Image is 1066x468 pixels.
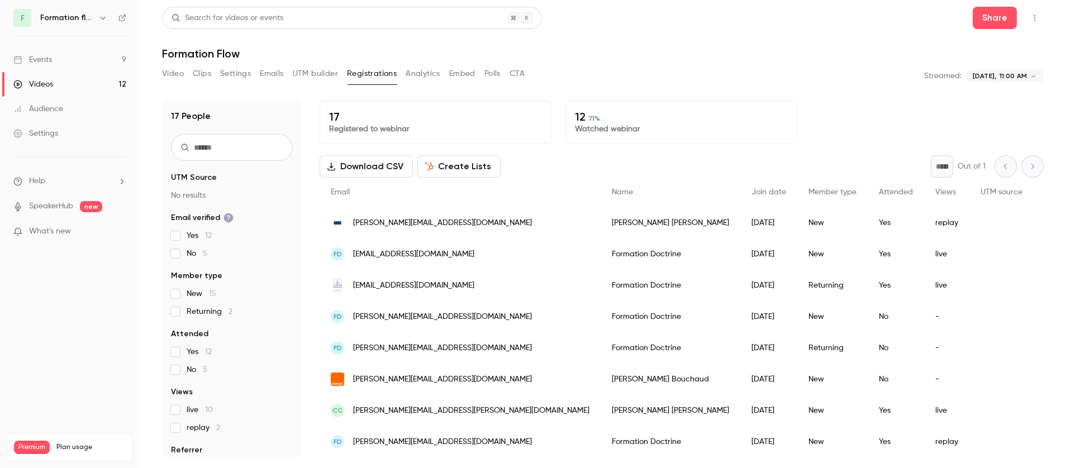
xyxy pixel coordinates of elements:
div: [PERSON_NAME] Bouchaud [601,364,740,395]
img: pactavocats.com [331,216,344,230]
span: 2 [229,308,232,316]
p: Watched webinar [575,123,788,135]
div: live [924,395,969,426]
h1: 17 People [171,109,211,123]
span: 5 [203,366,207,374]
div: [DATE] [740,426,797,457]
span: F [21,12,25,24]
p: No results [171,190,293,201]
h6: Formation flow [40,12,94,23]
button: CTA [510,65,525,83]
span: Referrer [171,445,202,456]
span: Email [331,188,350,196]
span: [PERSON_NAME][EMAIL_ADDRESS][DOMAIN_NAME] [353,217,532,229]
div: replay [924,207,969,238]
span: Attended [879,188,913,196]
div: live [924,238,969,270]
span: 12 [205,348,212,356]
div: Videos [13,79,53,90]
div: New [797,301,868,332]
div: [DATE] [740,270,797,301]
div: No [868,301,924,332]
button: Video [162,65,184,83]
span: Help [29,175,45,187]
span: No [187,364,207,375]
p: Registered to webinar [329,123,542,135]
div: [DATE] [740,301,797,332]
span: FD [334,312,342,322]
span: 71 % [588,114,600,122]
button: Top Bar Actions [1026,9,1044,27]
span: [PERSON_NAME][EMAIL_ADDRESS][DOMAIN_NAME] [353,311,532,323]
button: Clips [193,65,211,83]
span: [EMAIL_ADDRESS][DOMAIN_NAME] [353,280,474,292]
span: Views [171,386,193,398]
div: Formation Doctrine [601,238,740,270]
div: No [868,332,924,364]
span: CC [332,405,342,416]
span: Join date [751,188,786,196]
span: Yes [187,346,212,357]
span: Name [612,188,633,196]
button: Emails [260,65,283,83]
span: [PERSON_NAME][EMAIL_ADDRESS][DOMAIN_NAME] [353,374,532,385]
button: Settings [220,65,251,83]
span: Views [935,188,956,196]
span: replay [187,422,220,433]
div: New [797,364,868,395]
div: Audience [13,103,63,114]
li: help-dropdown-opener [13,175,126,187]
div: Formation Doctrine [601,301,740,332]
div: Settings [13,128,58,139]
span: [EMAIL_ADDRESS][DOMAIN_NAME] [353,249,474,260]
img: lambard-associes.com [331,279,344,292]
span: 12 [205,232,212,240]
div: New [797,207,868,238]
span: FD [334,437,342,447]
button: UTM builder [293,65,338,83]
div: - [924,332,969,364]
button: Create Lists [417,155,501,178]
div: New [797,395,868,426]
span: New [187,288,216,299]
div: Yes [868,395,924,426]
div: live [924,270,969,301]
span: [DATE], [973,71,996,81]
h1: Formation Flow [162,47,1044,60]
button: Registrations [347,65,397,83]
div: [DATE] [740,332,797,364]
div: [DATE] [740,238,797,270]
button: Polls [484,65,501,83]
p: Out of 1 [958,161,986,172]
span: Attended [171,328,208,340]
div: [DATE] [740,207,797,238]
span: live [187,404,213,416]
button: Analytics [406,65,440,83]
div: New [797,426,868,457]
button: Share [973,7,1017,29]
div: Formation Doctrine [601,332,740,364]
div: [PERSON_NAME] [PERSON_NAME] [601,395,740,426]
div: replay [924,426,969,457]
span: What's new [29,226,71,237]
div: Events [13,54,52,65]
div: Formation Doctrine [601,270,740,301]
div: No [868,364,924,395]
p: Streamed: [924,70,962,82]
div: Yes [868,207,924,238]
div: Returning [797,332,868,364]
div: New [797,238,868,270]
div: Returning [797,270,868,301]
button: Download CSV [320,155,413,178]
div: [PERSON_NAME] [PERSON_NAME] [601,207,740,238]
span: new [80,201,102,212]
span: 15 [209,290,216,298]
div: Yes [868,426,924,457]
span: 5 [203,250,207,257]
span: 11:00 AM [1000,71,1027,81]
span: UTM Source [171,172,217,183]
div: Yes [868,270,924,301]
span: Premium [14,441,50,454]
span: Email verified [171,212,234,223]
iframe: Noticeable Trigger [113,227,126,237]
